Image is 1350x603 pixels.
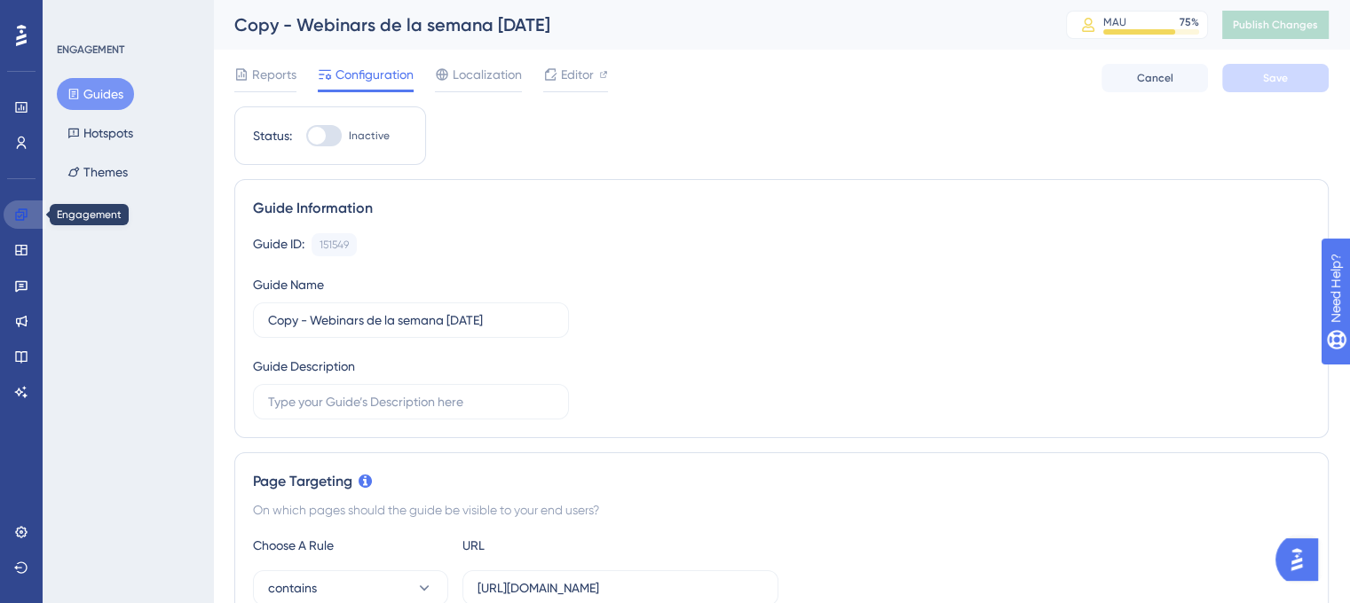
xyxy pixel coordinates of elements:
[1233,18,1318,32] span: Publish Changes
[268,310,554,330] input: Type your Guide’s Name here
[253,233,304,256] div: Guide ID:
[253,125,292,146] div: Status:
[57,117,144,149] button: Hotspots
[252,64,296,85] span: Reports
[1263,71,1288,85] span: Save
[234,12,1022,37] div: Copy - Webinars de la semana [DATE]
[1222,11,1329,39] button: Publish Changes
[561,64,594,85] span: Editor
[1275,533,1329,586] iframe: UserGuiding AI Assistant Launcher
[42,4,111,26] span: Need Help?
[1137,71,1173,85] span: Cancel
[268,577,317,599] span: contains
[253,499,1310,521] div: On which pages should the guide be visible to your end users?
[453,64,522,85] span: Localization
[253,356,355,377] div: Guide Description
[253,535,448,556] div: Choose A Rule
[1101,64,1208,92] button: Cancel
[478,578,763,598] input: yourwebsite.com/path
[57,156,138,188] button: Themes
[253,274,324,295] div: Guide Name
[1103,15,1126,29] div: MAU
[336,64,414,85] span: Configuration
[57,78,134,110] button: Guides
[1180,15,1199,29] div: 75 %
[57,43,124,57] div: ENGAGEMENT
[1222,64,1329,92] button: Save
[349,129,390,143] span: Inactive
[462,535,658,556] div: URL
[268,392,554,411] input: Type your Guide’s Description here
[253,471,1310,492] div: Page Targeting
[253,198,1310,219] div: Guide Information
[320,238,349,252] div: 151549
